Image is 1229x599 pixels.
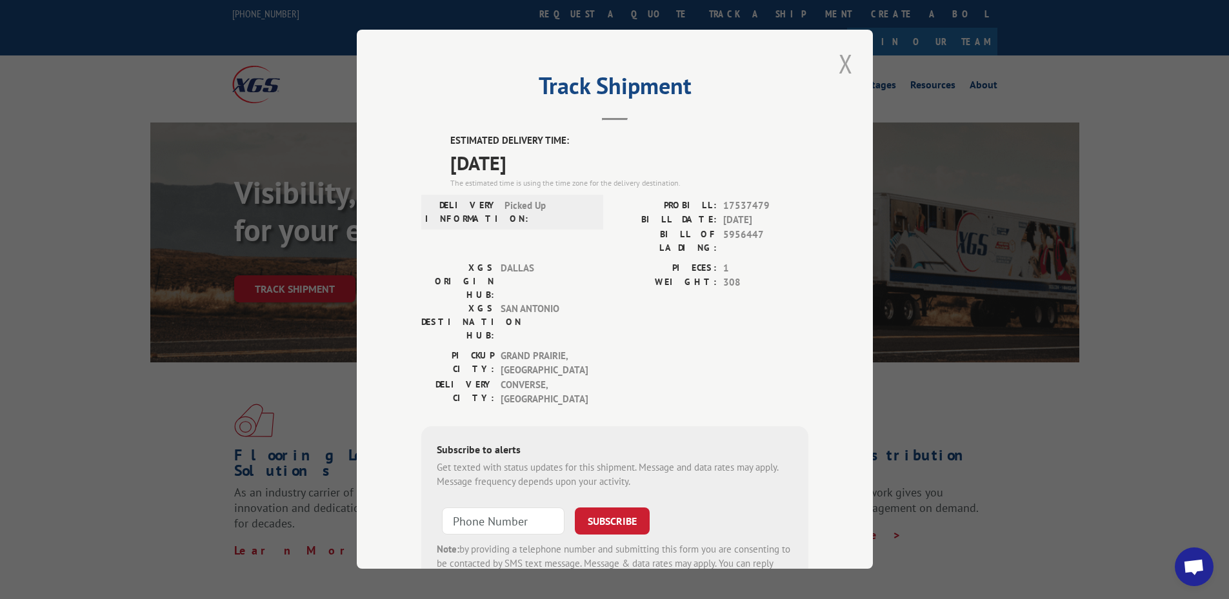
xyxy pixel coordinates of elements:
[501,261,588,302] span: DALLAS
[450,148,808,177] span: [DATE]
[835,46,857,81] button: Close modal
[1175,547,1214,586] a: Open chat
[615,199,717,213] label: PROBILL:
[723,228,808,255] span: 5956447
[501,349,588,378] span: GRAND PRAIRIE , [GEOGRAPHIC_DATA]
[575,507,650,535] button: SUBSCRIBE
[723,213,808,228] span: [DATE]
[421,77,808,101] h2: Track Shipment
[437,543,459,555] strong: Note:
[615,228,717,255] label: BILL OF LADING:
[615,213,717,228] label: BILL DATE:
[505,199,592,226] span: Picked Up
[421,349,494,378] label: PICKUP CITY:
[442,507,565,535] input: Phone Number
[421,261,494,302] label: XGS ORIGIN HUB:
[425,199,498,226] label: DELIVERY INFORMATION:
[501,378,588,407] span: CONVERSE , [GEOGRAPHIC_DATA]
[723,276,808,291] span: 308
[450,177,808,189] div: The estimated time is using the time zone for the delivery destination.
[421,302,494,342] label: XGS DESTINATION HUB:
[421,378,494,407] label: DELIVERY CITY:
[723,199,808,213] span: 17537479
[615,261,717,276] label: PIECES:
[450,134,808,149] label: ESTIMATED DELIVERY TIME:
[437,442,793,460] div: Subscribe to alerts
[723,261,808,276] span: 1
[615,276,717,291] label: WEIGHT:
[437,460,793,489] div: Get texted with status updates for this shipment. Message and data rates may apply. Message frequ...
[437,542,793,586] div: by providing a telephone number and submitting this form you are consenting to be contacted by SM...
[501,302,588,342] span: SAN ANTONIO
